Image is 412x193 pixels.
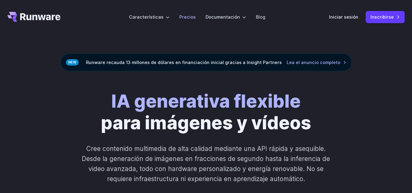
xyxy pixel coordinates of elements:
[371,14,394,20] font: Inscribirse
[366,11,405,23] a: Inscribirse
[206,14,240,20] font: Documentación
[179,14,196,20] font: Precios
[287,60,340,65] font: Lea el anuncio completo
[82,145,330,183] font: Cree contenido multimedia de alta calidad mediante una API rápida y asequible. Desde la generació...
[179,13,196,20] a: Precios
[329,14,358,20] font: Iniciar sesión
[256,14,265,20] font: Blog
[287,59,346,66] a: Lea el anuncio completo
[86,60,282,65] font: Runware recauda 13 millones de dólares en financiación inicial gracias a Insight Partners
[7,12,60,22] a: Ir a /
[101,112,311,134] font: para imágenes y vídeos
[256,13,265,20] a: Blog
[129,14,163,20] font: Características
[111,90,301,112] font: IA generativa flexible
[329,13,358,20] a: Iniciar sesión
